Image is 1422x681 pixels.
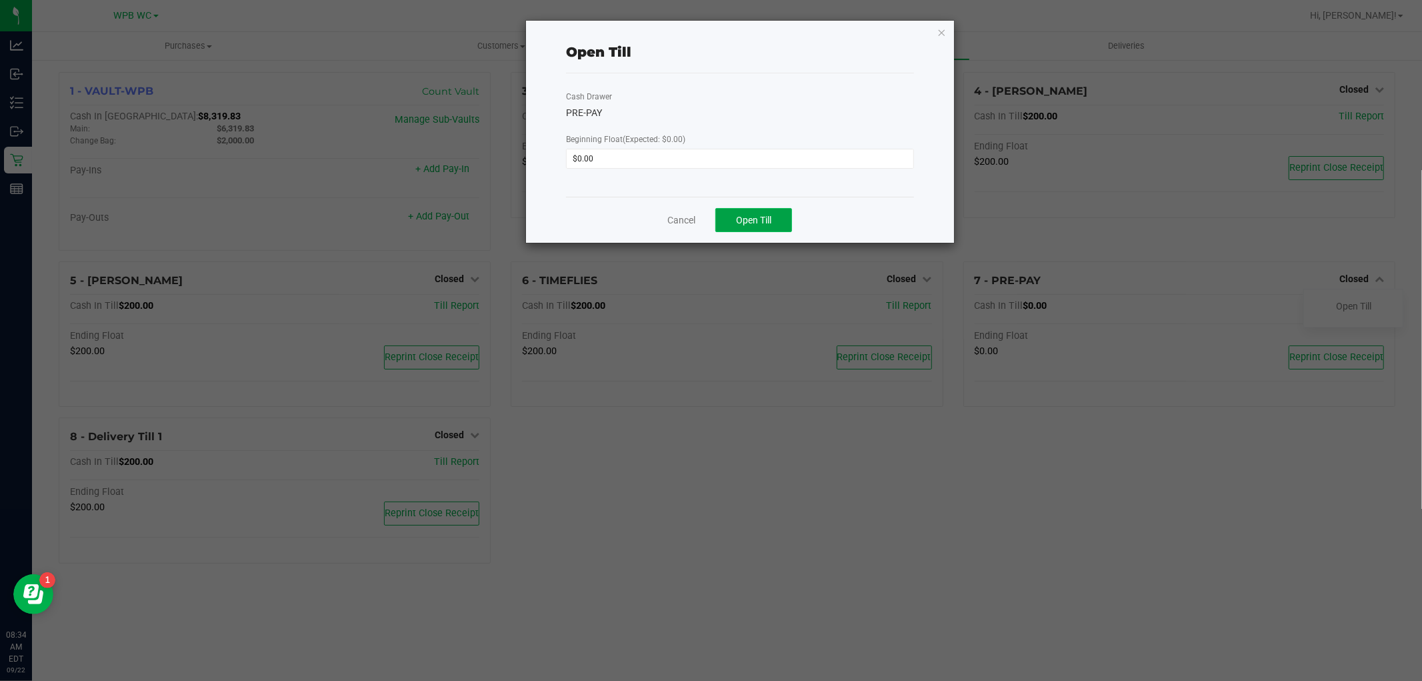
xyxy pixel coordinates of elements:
div: PRE-PAY [566,106,914,120]
iframe: Resource center [13,574,53,614]
span: Beginning Float [566,135,685,144]
div: Open Till [566,42,631,62]
span: Open Till [736,215,771,225]
label: Cash Drawer [566,91,612,103]
button: Open Till [715,208,792,232]
a: Cancel [667,213,695,227]
span: (Expected: $0.00) [623,135,685,144]
iframe: Resource center unread badge [39,572,55,588]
